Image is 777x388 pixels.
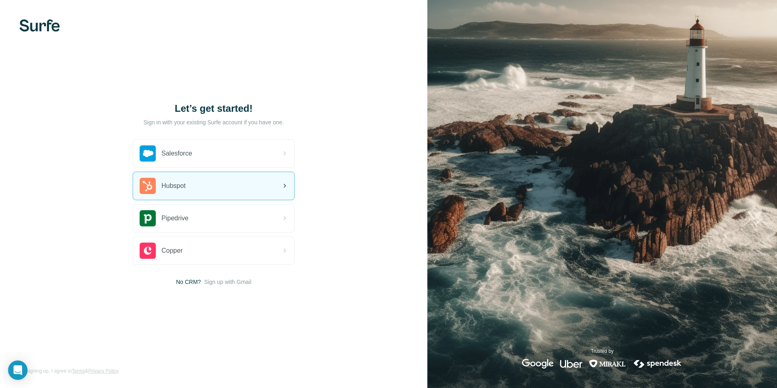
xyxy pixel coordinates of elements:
span: Pipedrive [161,213,189,223]
img: copper's logo [140,243,156,259]
span: Hubspot [161,181,186,191]
img: pipedrive's logo [140,210,156,226]
img: spendesk's logo [633,359,683,369]
img: google's logo [522,359,554,369]
a: Terms [72,368,85,374]
div: Open Intercom Messenger [8,360,28,380]
button: Sign up with Gmail [204,278,251,286]
span: Copper [161,246,183,256]
img: Surfe's logo [19,19,60,32]
h1: Let’s get started! [133,102,295,115]
span: Salesforce [161,149,192,158]
p: Sign in with your existing Surfe account if you have one. [143,118,284,126]
a: Privacy Policy [88,368,119,374]
img: salesforce's logo [140,145,156,162]
span: No CRM? [176,278,201,286]
img: uber's logo [560,359,582,369]
img: mirakl's logo [589,359,626,369]
img: hubspot's logo [140,178,156,194]
p: Trusted by [591,347,614,355]
span: By signing up, I agree to & [19,367,119,375]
